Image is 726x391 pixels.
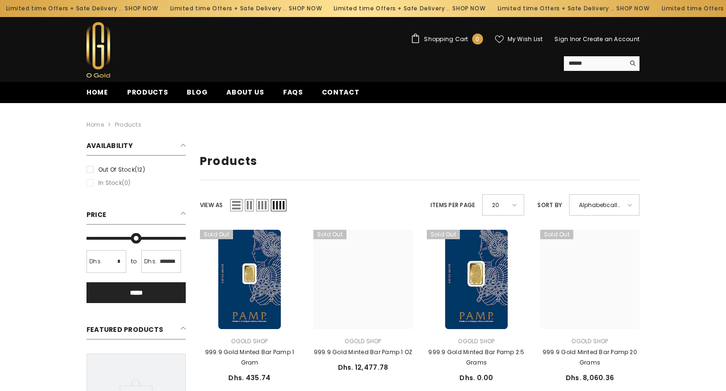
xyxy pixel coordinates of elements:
span: Dhs. [144,256,157,267]
a: Contact [312,87,369,103]
a: 999.9 Gold Minted Bar Pamp 1 OZ [313,347,413,357]
a: 999.9 Gold Minted Bar Pamp 2.5 Grams [427,230,526,329]
span: (12) [135,165,145,174]
a: Ogold Shop [231,337,268,345]
button: Search [625,56,640,70]
span: Price [86,210,106,219]
span: Alphabetically, A-Z [579,198,621,212]
h2: Featured Products [86,322,186,339]
span: 20 [492,198,506,212]
div: Limited time Offers + Safe Delivery .. [491,1,655,16]
a: 999.9 Gold Minted Bar Pamp 2.5 Grams [427,347,526,368]
span: Sold out [313,230,346,239]
a: 999.9 Gold Minted Bar Pamp 20 Grams [540,347,640,368]
a: Home [86,120,104,130]
a: SHOP NOW [124,3,157,14]
a: SHOP NOW [616,3,649,14]
span: Dhs. 8,060.36 [566,373,614,382]
span: Products [127,87,168,97]
a: Ogold Shop [458,337,494,345]
span: Dhs. 12,477.78 [338,363,389,372]
span: Availability [86,141,133,150]
label: Sort by [537,200,562,210]
span: My Wish List [508,36,543,42]
a: My Wish List [495,35,543,43]
a: Products [118,87,178,103]
a: Create an Account [583,35,640,43]
nav: breadcrumbs [86,103,640,133]
a: SHOP NOW [452,3,485,14]
span: Shopping Cart [424,36,468,42]
a: Ogold Shop [345,337,381,345]
span: or [575,35,581,43]
label: Out of stock [86,165,186,175]
a: 999.9 Gold Minted Bar Pamp 20 Grams [540,230,640,329]
img: Ogold Shop [86,22,110,78]
span: Dhs. 0.00 [459,373,493,382]
a: FAQs [274,87,312,103]
a: 999.9 Gold Minted Bar Pamp 1 Gram [200,347,299,368]
span: Grid 2 [245,199,254,211]
span: FAQs [283,87,303,97]
span: Blog [187,87,207,97]
span: to [128,256,139,267]
a: Products [115,121,141,129]
a: Home [77,87,118,103]
a: 999.9 Gold Minted Bar Pamp 1 OZ [313,230,413,329]
a: 999.9 Gold Minted Bar Pamp 1 Gram [200,230,299,329]
span: Grid 3 [256,199,268,211]
span: List [230,199,242,211]
summary: Search [564,56,640,71]
span: Dhs. [89,256,102,267]
span: Sold out [200,230,233,239]
label: Items per page [431,200,475,210]
a: Shopping Cart [411,34,483,44]
a: Ogold Shop [571,337,608,345]
a: About us [217,87,274,103]
span: Contact [322,87,360,97]
div: Alphabetically, A-Z [569,194,640,216]
span: 0 [475,34,479,44]
a: SHOP NOW [288,3,321,14]
label: View as [200,200,223,210]
span: Dhs. 435.74 [228,373,270,382]
div: 20 [482,194,524,216]
span: Sold out [427,230,460,239]
span: Grid 4 [271,199,286,211]
div: Limited time Offers + Safe Delivery .. [327,1,491,16]
h1: Products [200,155,640,168]
span: Home [86,87,108,97]
div: Limited time Offers + Safe Delivery .. [163,1,327,16]
span: Sold out [540,230,573,239]
span: About us [226,87,264,97]
a: Sign In [554,35,575,43]
a: Blog [177,87,217,103]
